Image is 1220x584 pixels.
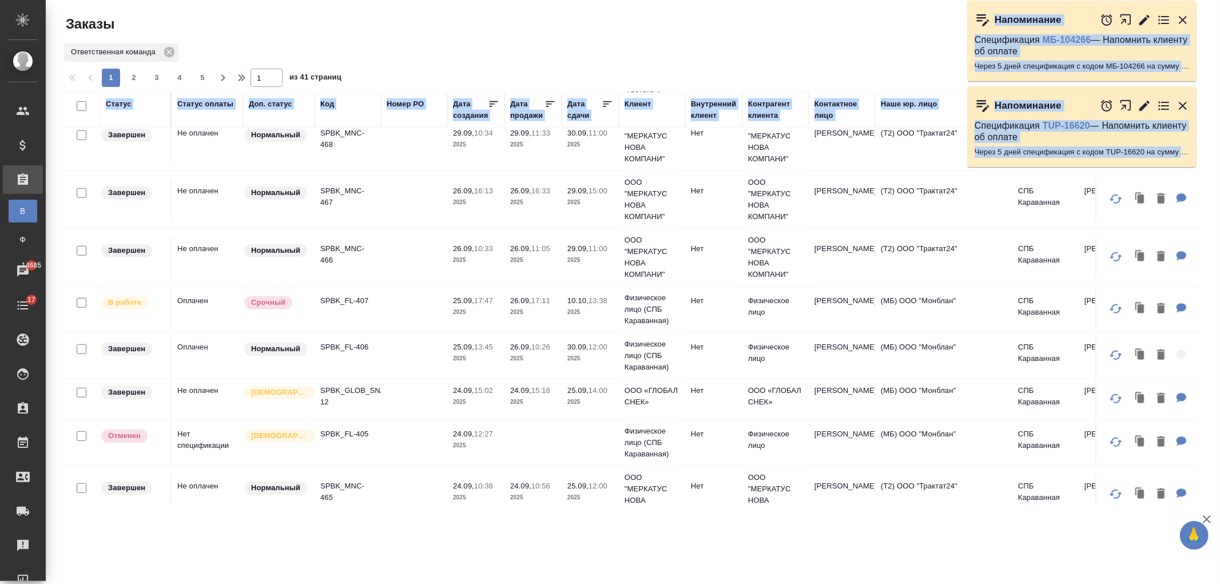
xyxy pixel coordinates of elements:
td: Нет спецификации [172,423,243,463]
p: Завершен [108,387,145,398]
td: [PERSON_NAME] [809,289,875,329]
p: Нет [691,428,737,440]
p: 2025 [510,492,556,503]
p: Нормальный [251,129,300,141]
p: 10:33 [474,244,493,253]
span: 🙏 [1185,523,1204,547]
p: 10:34 [474,129,493,137]
p: 16:13 [474,186,493,195]
p: SPBK_MNC-467 [320,185,375,208]
p: 24.09, [453,482,474,490]
button: Удалить [1151,245,1171,269]
p: Физическое лицо [748,295,803,318]
p: Нет [691,243,737,255]
p: 15:00 [589,186,607,195]
p: 2025 [567,197,613,208]
div: Выставляется автоматически для первых 3 заказов нового контактного лица. Особое внимание [243,385,309,400]
p: Спецификация — Напомнить клиенту об оплате [975,34,1190,57]
p: 26.09, [510,244,531,253]
button: Закрыть [1176,13,1190,27]
p: SPBK_GLOB_SNACK-12 [320,385,375,408]
td: СПБ Караванная [1012,180,1079,220]
div: Выставляет КМ при направлении счета или после выполнения всех работ/сдачи заказа клиенту. Окончат... [100,480,165,496]
span: из 41 страниц [289,70,341,87]
button: 🙏 [1180,521,1209,550]
p: Ответственная команда [71,46,160,58]
td: [PERSON_NAME] [809,336,875,376]
p: 24.09, [510,482,531,490]
a: 17 [3,291,43,320]
button: Удалить [1151,344,1171,367]
span: 4 [170,72,189,84]
p: 11:00 [589,129,607,137]
td: Не оплачен [172,180,243,220]
p: Завершен [108,482,145,494]
td: Не оплачен [172,237,243,277]
p: SPBK_FL-406 [320,341,375,353]
a: TUP-16620 [1043,121,1090,130]
button: Удалить [1151,387,1171,411]
p: 26.09, [510,343,531,351]
p: 29.09, [567,244,589,253]
p: 13:38 [589,296,607,305]
div: Выставляется автоматически, если на указанный объем услуг необходимо больше времени в стандартном... [243,295,309,311]
td: (Т2) ООО "Трактат24" [875,122,1012,162]
p: SPBK_FL-405 [320,428,375,440]
div: Выставляет КМ при направлении счета или после выполнения всех работ/сдачи заказа клиенту. Окончат... [100,341,165,357]
p: SPBK_MNC-466 [320,243,375,266]
p: 2025 [567,353,613,364]
button: Редактировать [1138,99,1151,113]
p: ООО "МЕРКАТУС НОВА КОМПАНИ" [625,177,679,223]
td: [PERSON_NAME] [1079,289,1145,329]
p: 12:27 [474,430,493,438]
p: 14:00 [589,386,607,395]
p: 25.09, [567,482,589,490]
p: 2025 [510,307,556,318]
p: 2025 [567,492,613,503]
p: 2025 [453,396,499,408]
p: 2025 [567,139,613,150]
p: 2025 [510,255,556,266]
p: 2025 [453,307,499,318]
p: 24.09, [453,430,474,438]
span: 14685 [15,260,48,271]
a: МБ-104266 [1043,35,1091,45]
p: 12:00 [589,343,607,351]
p: 2025 [453,353,499,364]
button: Обновить [1102,428,1130,456]
p: 15:02 [474,386,493,395]
button: Клонировать [1130,483,1151,506]
td: Оплачен [172,336,243,376]
p: 11:05 [531,244,550,253]
p: 2025 [453,197,499,208]
td: СПБ Караванная [1012,237,1079,277]
td: Не оплачен [172,475,243,515]
p: Нормальный [251,482,300,494]
button: 3 [148,69,166,87]
p: Завершен [108,129,145,141]
td: (МБ) ООО "Монблан" [875,379,1012,419]
p: Физическое лицо (СПБ Караванная) [625,292,679,327]
button: Обновить [1102,480,1130,508]
div: Статус [106,98,132,110]
p: ООО "МЕРКАТУС НОВА КОМПАНИ" [625,235,679,280]
td: [PERSON_NAME] [1079,336,1145,376]
td: [PERSON_NAME] [809,122,875,162]
div: Выставляет ПМ после принятия заказа от КМа [100,295,165,311]
td: [PERSON_NAME] [809,423,875,463]
div: Дата создания [453,98,488,121]
td: (Т2) ООО "Трактат24" [875,475,1012,515]
div: Статус по умолчанию для стандартных заказов [243,128,309,143]
p: 2025 [567,396,613,408]
p: Завершен [108,187,145,198]
td: [PERSON_NAME] [1079,237,1145,277]
button: Редактировать [1138,13,1151,27]
div: Дата сдачи [567,98,602,121]
div: Выставляет КМ при направлении счета или после выполнения всех работ/сдачи заказа клиенту. Окончат... [100,185,165,201]
td: СПБ Караванная [1012,379,1079,419]
td: [PERSON_NAME] [809,379,875,419]
td: СПБ Караванная [1012,336,1079,376]
td: [PERSON_NAME] [809,180,875,220]
p: 16:33 [531,186,550,195]
p: 24.09, [453,386,474,395]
